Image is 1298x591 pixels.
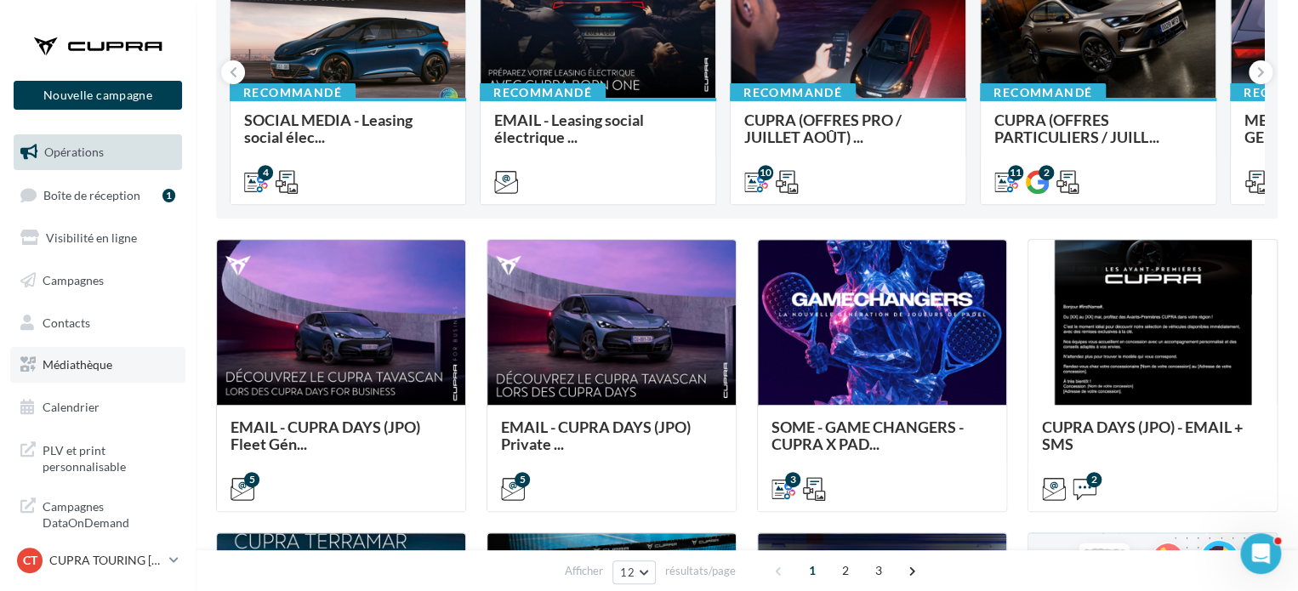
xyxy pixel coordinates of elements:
p: CUPRA TOURING [GEOGRAPHIC_DATA] [49,552,162,569]
div: Recommandé [480,83,606,102]
span: SOCIAL MEDIA - Leasing social élec... [244,111,413,146]
span: Visibilité en ligne [46,230,137,245]
div: 10 [758,165,773,180]
iframe: Intercom live chat [1240,533,1281,574]
span: EMAIL - CUPRA DAYS (JPO) Private ... [501,418,691,453]
span: Opérations [44,145,104,159]
div: Recommandé [730,83,856,102]
span: 2 [832,557,859,584]
a: Campagnes DataOnDemand [10,488,185,538]
span: PLV et print personnalisable [43,439,175,475]
a: Médiathèque [10,347,185,383]
span: CUPRA (OFFRES PARTICULIERS / JUILL... [994,111,1159,146]
a: Opérations [10,134,185,170]
div: Recommandé [980,83,1106,102]
span: EMAIL - Leasing social électrique ... [494,111,644,146]
span: Calendrier [43,400,100,414]
div: 3 [785,472,800,487]
a: Boîte de réception1 [10,177,185,213]
span: Afficher [565,563,603,579]
span: CT [23,552,37,569]
span: CUPRA DAYS (JPO) - EMAIL + SMS [1042,418,1243,453]
span: résultats/page [665,563,736,579]
div: 5 [244,472,259,487]
span: 3 [865,557,892,584]
button: 12 [612,560,656,584]
span: Contacts [43,315,90,329]
a: CT CUPRA TOURING [GEOGRAPHIC_DATA] [14,544,182,577]
a: Contacts [10,305,185,341]
a: Visibilité en ligne [10,220,185,256]
a: PLV et print personnalisable [10,432,185,482]
div: 5 [515,472,530,487]
div: 11 [1008,165,1023,180]
button: Nouvelle campagne [14,81,182,110]
span: Médiathèque [43,357,112,372]
span: CUPRA (OFFRES PRO / JUILLET AOÛT) ... [744,111,902,146]
span: Campagnes [43,273,104,287]
div: 1 [162,189,175,202]
div: 4 [258,165,273,180]
span: 1 [799,557,826,584]
span: SOME - GAME CHANGERS - CUPRA X PAD... [771,418,964,453]
span: 12 [620,565,635,579]
div: Recommandé [230,83,356,102]
a: Calendrier [10,389,185,425]
div: 2 [1039,165,1054,180]
span: Boîte de réception [43,187,140,202]
span: EMAIL - CUPRA DAYS (JPO) Fleet Gén... [231,418,420,453]
div: 2 [1086,472,1102,487]
a: Campagnes [10,263,185,298]
span: Campagnes DataOnDemand [43,495,175,531]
